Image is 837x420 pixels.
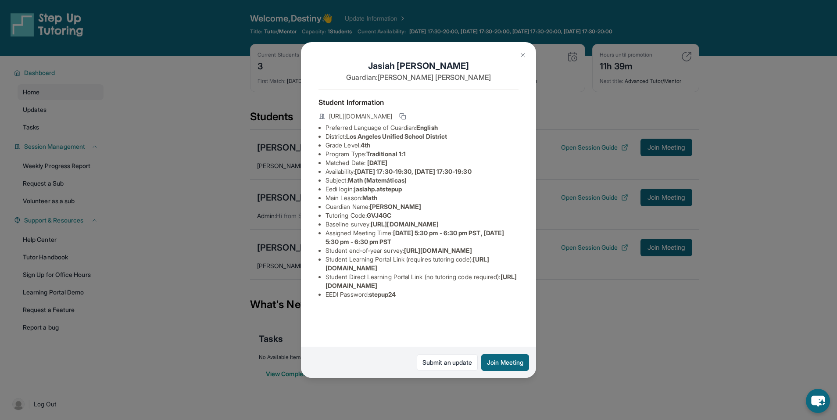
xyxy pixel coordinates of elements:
[354,185,402,193] span: jasiahp.atstepup
[481,354,529,371] button: Join Meeting
[355,168,472,175] span: [DATE] 17:30-19:30, [DATE] 17:30-19:30
[325,176,519,185] li: Subject :
[806,389,830,413] button: chat-button
[369,291,396,298] span: stepup24
[325,167,519,176] li: Availability:
[318,60,519,72] h1: Jasiah [PERSON_NAME]
[325,220,519,229] li: Baseline survey :
[325,150,519,158] li: Program Type:
[519,52,526,59] img: Close Icon
[325,246,519,255] li: Student end-of-year survey :
[325,273,519,290] li: Student Direct Learning Portal Link (no tutoring code required) :
[325,211,519,220] li: Tutoring Code :
[325,158,519,167] li: Matched Date:
[361,141,370,149] span: 4th
[371,220,439,228] span: [URL][DOMAIN_NAME]
[329,112,392,121] span: [URL][DOMAIN_NAME]
[318,97,519,108] h4: Student Information
[346,133,447,140] span: Los Angeles Unified School District
[325,255,519,273] li: Student Learning Portal Link (requires tutoring code) :
[397,111,408,122] button: Copy link
[325,229,519,246] li: Assigned Meeting Time :
[367,159,387,166] span: [DATE]
[325,141,519,150] li: Grade Level:
[416,124,438,131] span: English
[366,150,406,158] span: Traditional 1:1
[404,247,472,254] span: [URL][DOMAIN_NAME]
[417,354,478,371] a: Submit an update
[362,194,377,201] span: Math
[325,194,519,202] li: Main Lesson :
[318,72,519,83] p: Guardian: [PERSON_NAME] [PERSON_NAME]
[348,176,407,184] span: Math (Matemáticas)
[325,123,519,132] li: Preferred Language of Guardian:
[370,203,421,210] span: [PERSON_NAME]
[325,202,519,211] li: Guardian Name :
[325,229,504,245] span: [DATE] 5:30 pm - 6:30 pm PST, [DATE] 5:30 pm - 6:30 pm PST
[367,212,391,219] span: GVJ4GC
[325,185,519,194] li: Eedi login :
[325,290,519,299] li: EEDI Password :
[325,132,519,141] li: District:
